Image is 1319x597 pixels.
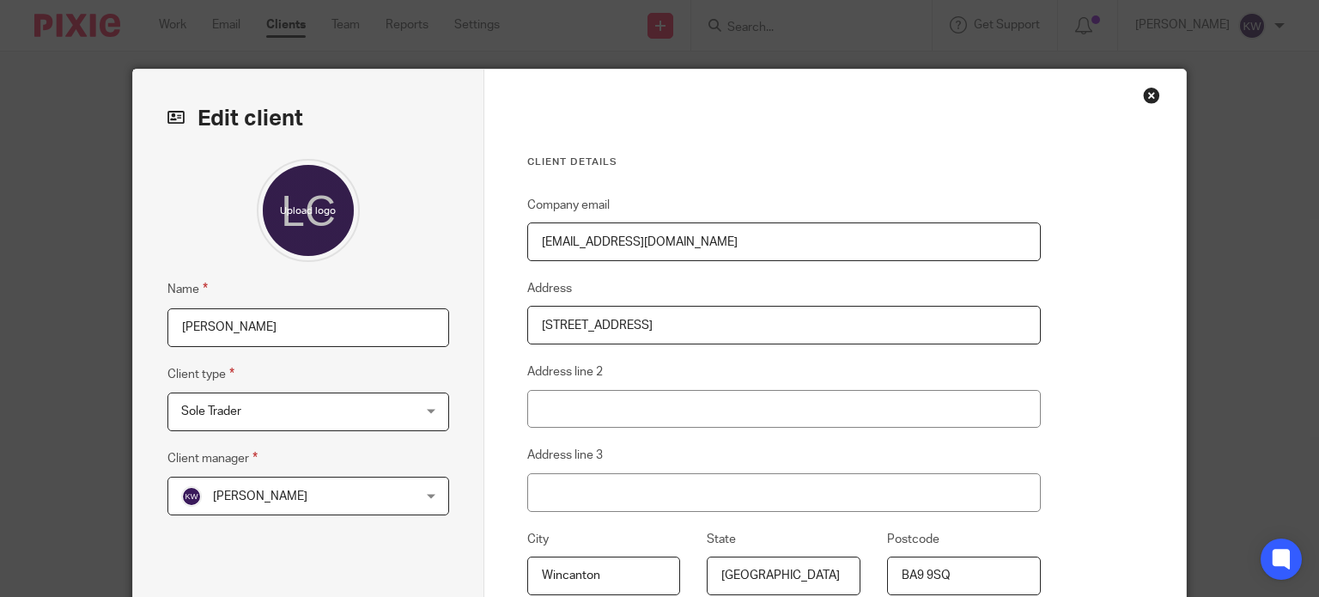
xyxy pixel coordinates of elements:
label: Postcode [887,531,939,548]
img: svg%3E [181,486,202,507]
label: Address [527,280,572,297]
span: Sole Trader [181,405,241,417]
h2: Edit client [167,104,449,133]
label: Client type [167,364,234,384]
h3: Client details [527,155,1041,169]
label: State [707,531,736,548]
label: Client manager [167,448,258,468]
label: Name [167,279,208,299]
span: [PERSON_NAME] [213,490,307,503]
div: Close this dialog window [1143,87,1160,104]
label: City [527,531,549,548]
label: Address line 2 [527,363,603,381]
label: Company email [527,197,610,214]
label: Address line 3 [527,447,603,464]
